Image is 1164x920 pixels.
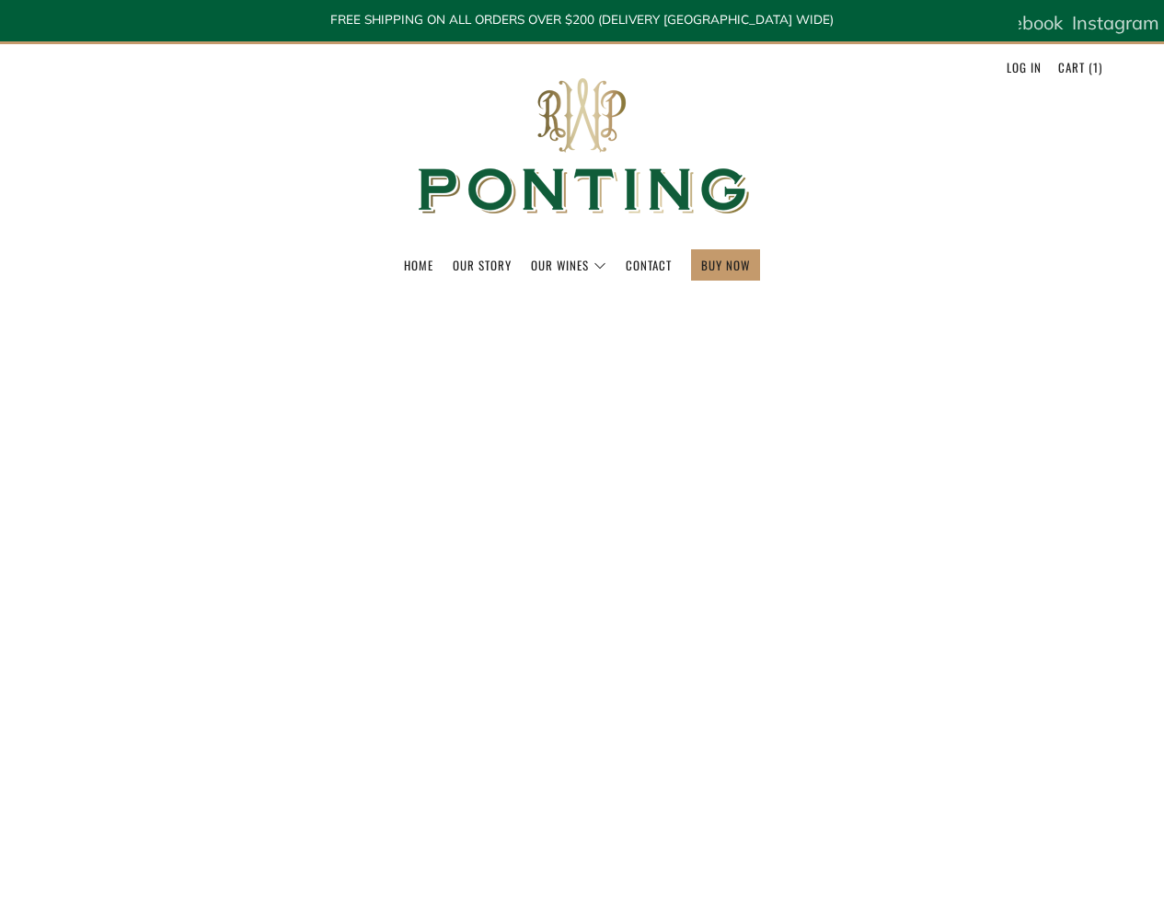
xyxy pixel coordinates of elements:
a: Home [404,250,433,280]
span: 1 [1093,58,1099,76]
a: Our Wines [531,250,606,280]
img: Ponting Wines [398,44,766,249]
span: Facebook [982,11,1063,34]
a: Instagram [1072,5,1159,41]
a: Our Story [453,250,512,280]
a: Log in [1007,52,1042,82]
a: Facebook [982,5,1063,41]
a: Cart (1) [1058,52,1102,82]
span: Instagram [1072,11,1159,34]
a: Contact [626,250,672,280]
a: BUY NOW [701,250,750,280]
